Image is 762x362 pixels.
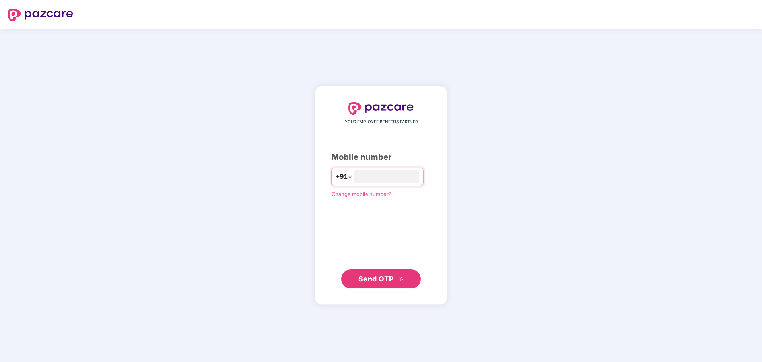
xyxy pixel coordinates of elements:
[348,102,414,115] img: logo
[345,119,418,125] span: YOUR EMPLOYEE BENEFITS PARTNER
[331,191,391,197] a: Change mobile number?
[336,172,348,182] span: +91
[348,174,352,179] span: down
[341,269,421,288] button: Send OTPdouble-right
[8,9,73,21] img: logo
[358,275,394,283] span: Send OTP
[399,277,404,282] span: double-right
[331,151,431,163] div: Mobile number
